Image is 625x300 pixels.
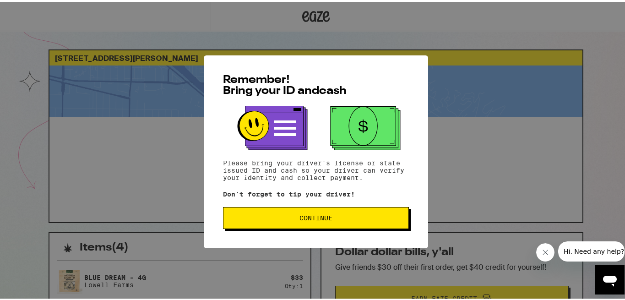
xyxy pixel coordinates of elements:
[299,213,332,219] span: Continue
[558,240,625,260] iframe: Message from company
[223,73,347,95] span: Remember! Bring your ID and cash
[595,263,625,293] iframe: Button to launch messaging window
[223,158,409,180] p: Please bring your driver's license or state issued ID and cash so your driver can verify your ide...
[223,205,409,227] button: Continue
[223,189,409,196] p: Don't forget to tip your driver!
[536,241,554,260] iframe: Close message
